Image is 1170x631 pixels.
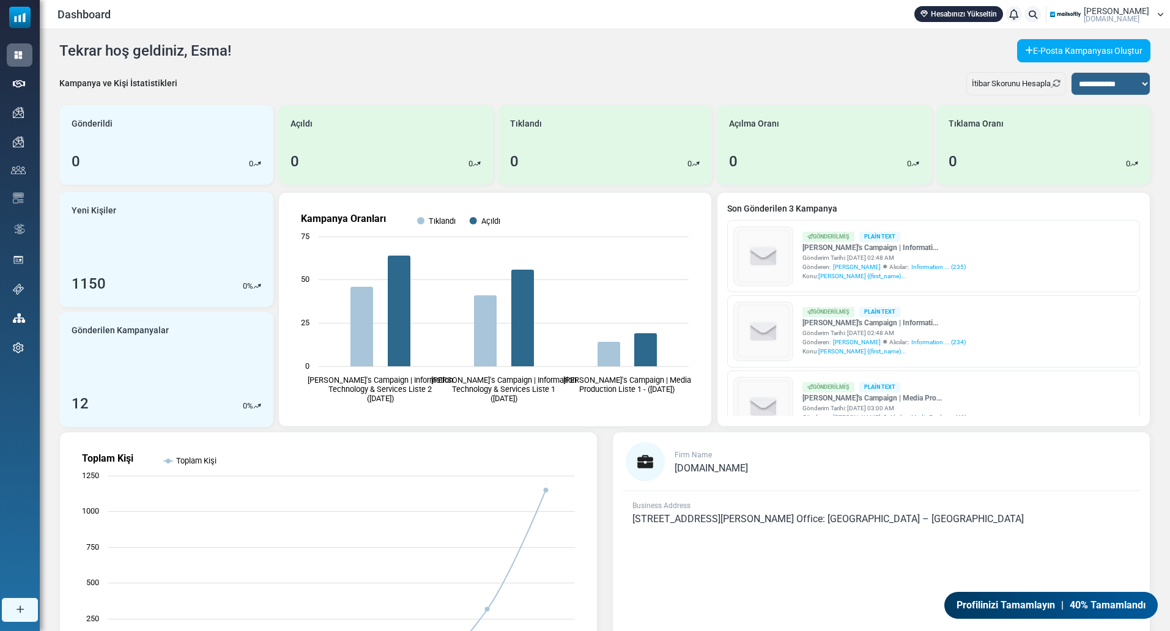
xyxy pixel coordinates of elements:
[675,462,748,474] span: [DOMAIN_NAME]
[301,232,309,241] text: 75
[72,393,89,415] div: 12
[944,592,1158,619] a: Profilinizi Tamamlayın | 40% Tamamlandı
[1084,15,1139,23] span: [DOMAIN_NAME]
[859,307,900,317] div: Plain Text
[859,382,900,393] div: Plain Text
[72,324,169,337] span: Gönderilen Kampanyalar
[59,77,177,90] div: Kampanya ve Kişi İstatistikleri
[632,513,1024,525] span: [STREET_ADDRESS][PERSON_NAME] Office: [GEOGRAPHIC_DATA] – [GEOGRAPHIC_DATA]
[301,275,309,284] text: 50
[907,158,911,170] p: 0
[13,284,24,295] img: support-icon.svg
[966,72,1066,95] div: İtibar Skorunu Hesapla
[802,262,966,271] div: Gönderen: Alıcılar::
[1050,6,1164,24] a: User Logo [PERSON_NAME] [DOMAIN_NAME]
[911,262,966,271] a: Information ... (235)
[13,254,24,265] img: landing_pages.svg
[431,375,577,403] text: [PERSON_NAME]'s Campaign | Information Technology & Services Liste 1 ([DATE])
[510,117,542,130] span: Tıklandı
[1070,598,1146,613] span: 40% Tamamlandı
[859,232,900,242] div: Plain Text
[1050,6,1081,24] img: User Logo
[308,375,453,403] text: [PERSON_NAME]'s Campaign | Information Technology & Services Liste 2 ([DATE])
[468,158,473,170] p: 0
[729,117,779,130] span: Açılma Oranı
[1084,7,1149,15] span: [PERSON_NAME]
[289,202,701,416] svg: Kampanya Oranları
[735,378,792,435] img: empty-draft-icon2.svg
[72,150,80,172] div: 0
[802,347,966,356] div: Konu:
[632,501,691,510] span: Business Address
[72,117,113,130] span: Gönderildi
[510,150,519,172] div: 0
[13,193,24,204] img: email-templates-icon.svg
[82,471,99,480] text: 1250
[13,136,24,147] img: campaigns-icon.png
[833,262,881,271] span: [PERSON_NAME]
[1051,79,1061,88] a: Refresh Stats
[802,382,854,393] div: Gönderilmiş
[802,404,966,413] div: Gönderim Tarihi: [DATE] 03:00 AM
[82,506,99,515] text: 1000
[59,42,231,60] h4: Tekrar hoş geldiniz, Esma!
[72,204,116,217] span: Yeni Kişiler
[481,216,500,226] text: Açıldı
[949,117,1004,130] span: Tıklama Oranı
[729,150,738,172] div: 0
[82,452,133,464] text: Toplam Kişi
[818,273,906,279] span: [PERSON_NAME] {(first_name)...
[727,202,1140,215] a: Son Gönderilen 3 Kampanya
[243,280,247,292] p: 0
[833,338,881,347] span: [PERSON_NAME]
[675,463,748,473] a: [DOMAIN_NAME]
[301,213,386,224] text: Kampanya Oranları
[291,117,313,130] span: Açıldı
[301,318,309,327] text: 25
[86,578,99,587] text: 500
[9,7,31,28] img: mailsoftly_icon_blue_white.svg
[243,280,261,292] div: %
[176,456,217,465] text: Toplam Kişi
[243,400,261,412] div: %
[802,413,966,422] div: Gönderen: Alıcılar::
[72,273,106,295] div: 1150
[802,393,966,404] a: [PERSON_NAME]'s Campaign | Media Pro...
[13,107,24,118] img: campaigns-icon.png
[735,303,792,360] img: empty-draft-icon2.svg
[802,317,966,328] a: [PERSON_NAME]'s Campaign | Informati...
[243,400,247,412] p: 0
[13,222,26,236] img: workflow.svg
[86,542,99,552] text: 750
[802,271,966,281] div: Konu:
[802,328,966,338] div: Gönderim Tarihi: [DATE] 02:48 AM
[802,253,966,262] div: Gönderim Tarihi: [DATE] 02:48 AM
[249,158,253,170] p: 0
[833,413,881,422] span: [PERSON_NAME]
[86,614,99,623] text: 250
[675,451,712,459] span: Firm Name
[802,338,966,347] div: Gönderen: Alıcılar::
[687,158,692,170] p: 0
[914,6,1003,22] a: Hesabınızı Yükseltin
[57,6,111,23] span: Dashboard
[13,50,24,61] img: dashboard-icon-active.svg
[802,307,854,317] div: Gönderilmiş
[957,598,1055,613] span: Profilinizi Tamamlayın
[291,150,299,172] div: 0
[802,242,966,253] a: [PERSON_NAME]'s Campaign | Informati...
[13,342,24,353] img: settings-icon.svg
[59,192,273,307] a: Yeni Kişiler 1150 0%
[429,216,456,226] text: Tıklandı
[802,232,854,242] div: Gönderilmiş
[1017,39,1150,62] a: E-Posta Kampanyası Oluştur
[1061,598,1064,613] span: |
[818,348,906,355] span: [PERSON_NAME] {(first_name)...
[305,361,309,371] text: 0
[949,150,957,172] div: 0
[11,166,26,174] img: contacts-icon.svg
[735,228,792,285] img: empty-draft-icon2.svg
[1126,158,1130,170] p: 0
[911,413,966,422] a: Media Produc... (49)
